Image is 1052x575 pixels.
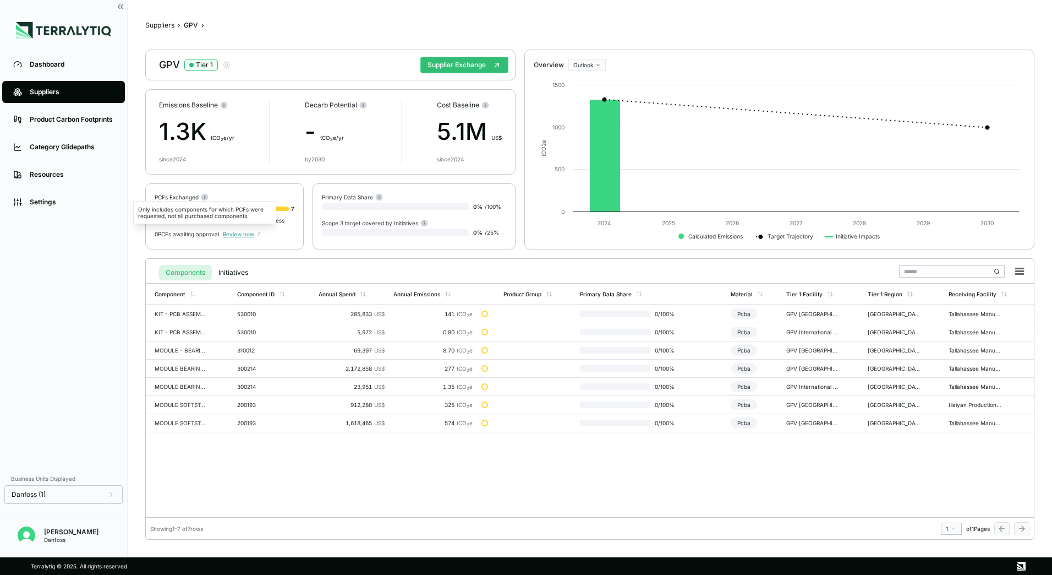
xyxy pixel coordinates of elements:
[201,21,204,30] span: ›
[946,525,957,532] div: 1
[319,329,385,335] div: 5,972
[650,383,686,390] span: 0 / 100 %
[726,220,739,226] text: 2026
[16,22,111,39] img: Logo
[184,21,198,30] div: GPV
[457,329,473,335] span: tCO e
[868,365,920,372] div: [GEOGRAPHIC_DATA]
[319,291,355,297] div: Annual Spend
[949,402,1001,408] div: Haiyan Production CNHX
[491,134,502,141] span: US$
[150,525,203,532] div: Showing 1 - 7 of 7 rows
[155,311,207,317] div: KIT - PCB ASSEMBLY CHILLER INT. CONNECTO
[467,332,469,337] sub: 2
[159,265,212,280] button: Components
[650,402,686,408] span: 0 / 100 %
[467,313,469,318] sub: 2
[540,140,547,156] text: tCO e
[731,399,757,410] div: Pcba
[568,59,606,71] button: Outlook
[133,201,276,224] div: Only includes components for which PCFs were requested, not all purchased components.
[457,383,473,390] span: tCO e
[237,347,290,354] div: 310012
[786,291,823,297] div: Tier 1 Facility
[211,134,234,141] span: t CO e/yr
[662,220,675,226] text: 2025
[467,386,469,391] sub: 2
[473,203,483,210] span: 0 %
[155,402,207,408] div: MODULE SOFTSTART ASSEMBLY
[393,383,473,390] div: 1.35
[540,143,547,147] tspan: 2
[155,231,221,237] span: 0 PCFs awaiting approval.
[319,365,385,372] div: 2,172,858
[731,345,757,356] div: Pcba
[322,219,428,227] div: Scope 3 target covered by Initiatives
[473,229,483,236] span: 0 %
[868,420,920,426] div: [GEOGRAPHIC_DATA]
[552,124,565,131] text: 1000
[868,402,920,408] div: [GEOGRAPHIC_DATA]
[731,417,757,428] div: Pcba
[393,420,473,426] div: 574
[30,143,114,151] div: Category Glidepaths
[949,420,1001,426] div: Tallahassee Manufacturing
[223,231,261,237] span: Review now
[155,420,207,426] div: MODULE SOFTSTART ASSEMBLY
[917,220,930,226] text: 2029
[305,156,325,162] div: by 2030
[868,291,902,297] div: Tier 1 Region
[393,347,473,354] div: 8.70
[949,311,1001,317] div: Tallahassee Manufacturing
[786,329,839,335] div: GPV International A/S - [GEOGRAPHIC_DATA]
[966,525,990,532] span: of 1 Pages
[552,82,565,88] text: 1500
[650,311,686,317] span: 0 / 100 %
[650,420,686,426] span: 0 / 100 %
[159,156,186,162] div: since 2024
[155,365,207,372] div: MODULE BEARING PWM ASSEMBLY
[237,329,290,335] div: 530010
[980,220,994,226] text: 2030
[949,347,1001,354] div: Tallahassee Manufacturing
[786,383,839,390] div: GPV International A/S - [GEOGRAPHIC_DATA]
[457,402,473,408] span: tCO e
[949,365,1001,372] div: Tallahassee Manufacturing
[420,57,508,73] button: Supplier Exchange
[503,291,541,297] div: Product Group
[319,311,385,317] div: 285,833
[949,291,996,297] div: Receiving Facility
[949,329,1001,335] div: Tallahassee Manufacturing
[688,233,743,240] text: Calculated Emissions
[18,527,35,544] img: Victoria Odoma
[237,365,290,372] div: 300214
[457,311,473,317] span: tCO e
[467,404,469,409] sub: 2
[650,365,686,372] span: 0 / 100 %
[155,329,207,335] div: KIT - PCB ASSEMBLY CHILLER INT. CONNECTO
[374,420,385,426] span: US$
[374,347,385,354] span: US$
[731,381,757,392] div: Pcba
[374,311,385,317] span: US$
[393,291,440,297] div: Annual Emissions
[437,101,502,110] div: Cost Baseline
[868,383,920,390] div: [GEOGRAPHIC_DATA]
[786,311,839,317] div: GPV [GEOGRAPHIC_DATA] AS - [GEOGRAPHIC_DATA]
[786,347,839,354] div: GPV [GEOGRAPHIC_DATA] AS - [GEOGRAPHIC_DATA]
[853,220,867,226] text: 2028
[768,233,814,240] text: Target Trajectory
[4,472,123,485] div: Business Units Displayed
[731,327,757,338] div: Pcba
[30,115,114,124] div: Product Carbon Footprints
[13,522,40,549] button: Open user button
[196,61,213,69] div: Tier 1
[457,420,473,426] span: tCO e
[437,156,464,162] div: since 2024
[374,329,385,335] span: US$
[534,61,564,69] div: Overview
[291,205,294,212] span: 7
[393,311,473,317] div: 141
[44,536,98,543] div: Danfoss
[319,383,385,390] div: 23,951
